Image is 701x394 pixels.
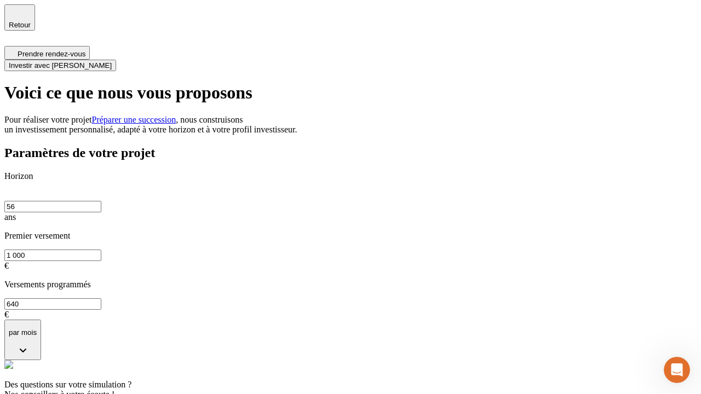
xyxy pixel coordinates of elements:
[4,125,297,134] span: un investissement personnalisé, adapté à votre horizon et à votre profil investisseur.
[176,115,243,124] span: , nous construisons
[4,212,16,222] span: ans
[9,21,31,29] span: Retour
[92,115,176,124] a: Préparer une succession
[4,171,697,181] p: Horizon
[4,146,697,160] h2: Paramètres de votre projet
[4,115,92,124] span: Pour réaliser votre projet
[4,310,9,319] span: €
[664,357,690,383] iframe: Intercom live chat
[9,61,112,69] span: Investir avec [PERSON_NAME]
[4,320,41,361] button: par mois
[4,261,9,270] span: €
[4,46,90,60] button: Prendre rendez-vous
[4,83,697,103] h1: Voici ce que nous vous proposons
[4,4,35,31] button: Retour
[4,360,13,369] img: alexis.png
[4,280,697,289] p: Versements programmés
[18,50,85,58] span: Prendre rendez-vous
[4,60,116,71] button: Investir avec [PERSON_NAME]
[4,231,697,241] p: Premier versement
[9,328,37,337] p: par mois
[4,380,131,389] span: Des questions sur votre simulation ?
